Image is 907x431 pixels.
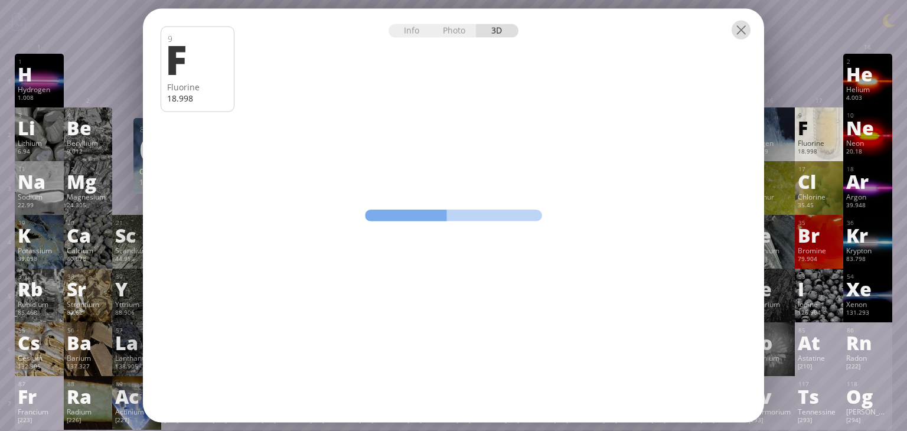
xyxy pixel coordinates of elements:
[18,407,61,416] div: Francium
[798,353,841,363] div: Astatine
[115,333,158,352] div: La
[846,118,889,137] div: Ne
[67,363,110,372] div: 137.327
[846,255,889,265] div: 83.798
[847,165,889,173] div: 18
[67,138,110,148] div: Beryllium
[115,226,158,244] div: Sc
[67,219,110,227] div: 20
[749,273,792,280] div: 52
[846,192,889,201] div: Argon
[749,148,792,157] div: 15.999
[67,148,110,157] div: 9.012
[18,353,61,363] div: Cesium
[67,172,110,191] div: Mg
[18,148,61,157] div: 6.94
[749,333,792,352] div: Po
[115,246,158,255] div: Scandium
[798,363,841,372] div: [210]
[18,192,61,201] div: Sodium
[18,138,61,148] div: Lithium
[798,333,841,352] div: At
[846,138,889,148] div: Neon
[18,333,61,352] div: Cs
[18,118,61,137] div: Li
[67,299,110,309] div: Strontium
[798,279,841,298] div: I
[846,407,889,416] div: [PERSON_NAME]
[749,387,792,406] div: Lv
[798,148,841,157] div: 18.998
[67,118,110,137] div: Be
[846,363,889,372] div: [222]
[798,416,841,426] div: [293]
[798,118,841,137] div: F
[846,84,889,94] div: Helium
[67,112,110,119] div: 4
[18,387,61,406] div: Fr
[749,326,792,334] div: 84
[798,112,841,119] div: 9
[749,138,792,148] div: Oxygen
[798,138,841,148] div: Fluorine
[846,333,889,352] div: Rn
[798,309,841,318] div: 126.904
[116,273,158,280] div: 39
[846,309,889,318] div: 131.293
[749,363,792,372] div: [209]
[67,416,110,426] div: [226]
[749,172,792,191] div: S
[798,226,841,244] div: Br
[749,219,792,227] div: 34
[749,165,792,173] div: 16
[846,353,889,363] div: Radon
[847,273,889,280] div: 54
[846,299,889,309] div: Xenon
[67,279,110,298] div: Sr
[67,273,110,280] div: 38
[139,177,193,187] div: 15.999
[167,81,228,93] div: Fluorine
[749,353,792,363] div: Polonium
[18,64,61,83] div: H
[798,255,841,265] div: 79.904
[165,39,226,79] div: F
[139,139,192,158] div: O
[18,58,61,66] div: 1
[18,416,61,426] div: [223]
[18,219,61,227] div: 19
[67,387,110,406] div: Ra
[749,279,792,298] div: Te
[749,299,792,309] div: Tellurium
[798,165,841,173] div: 17
[67,407,110,416] div: Radium
[18,326,61,334] div: 55
[6,6,901,30] h1: Talbica. Interactive chemistry
[749,246,792,255] div: Selenium
[67,192,110,201] div: Magnesium
[18,299,61,309] div: Rubidium
[115,255,158,265] div: 44.956
[67,255,110,265] div: 40.078
[67,326,110,334] div: 56
[115,407,158,416] div: Actinium
[18,380,61,388] div: 87
[67,246,110,255] div: Calcium
[798,246,841,255] div: Bromine
[798,326,841,334] div: 85
[18,255,61,265] div: 39.098
[67,226,110,244] div: Ca
[67,201,110,211] div: 24.305
[115,353,158,363] div: Lanthanum
[749,380,792,388] div: 116
[115,279,158,298] div: Y
[798,380,841,388] div: 117
[749,416,792,426] div: [293]
[67,353,110,363] div: Barium
[115,416,158,426] div: [227]
[798,407,841,416] div: Tennessine
[847,112,889,119] div: 10
[389,24,434,38] div: Info
[18,201,61,211] div: 22.99
[140,124,193,135] div: 8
